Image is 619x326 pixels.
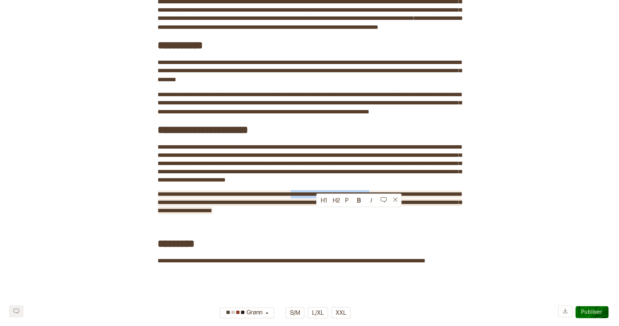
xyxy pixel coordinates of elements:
[381,196,387,202] img: A chat bubble
[365,195,377,207] button: I
[224,307,264,319] div: Grønn
[331,307,351,319] button: XXL
[582,309,603,315] span: Publiser
[341,195,353,207] button: P
[353,195,365,207] button: B
[317,195,329,207] button: H1
[308,307,328,319] button: L/XL
[220,307,274,319] button: Grønn
[286,307,305,319] button: S/M
[576,306,609,318] button: Publiser
[329,195,341,207] button: H2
